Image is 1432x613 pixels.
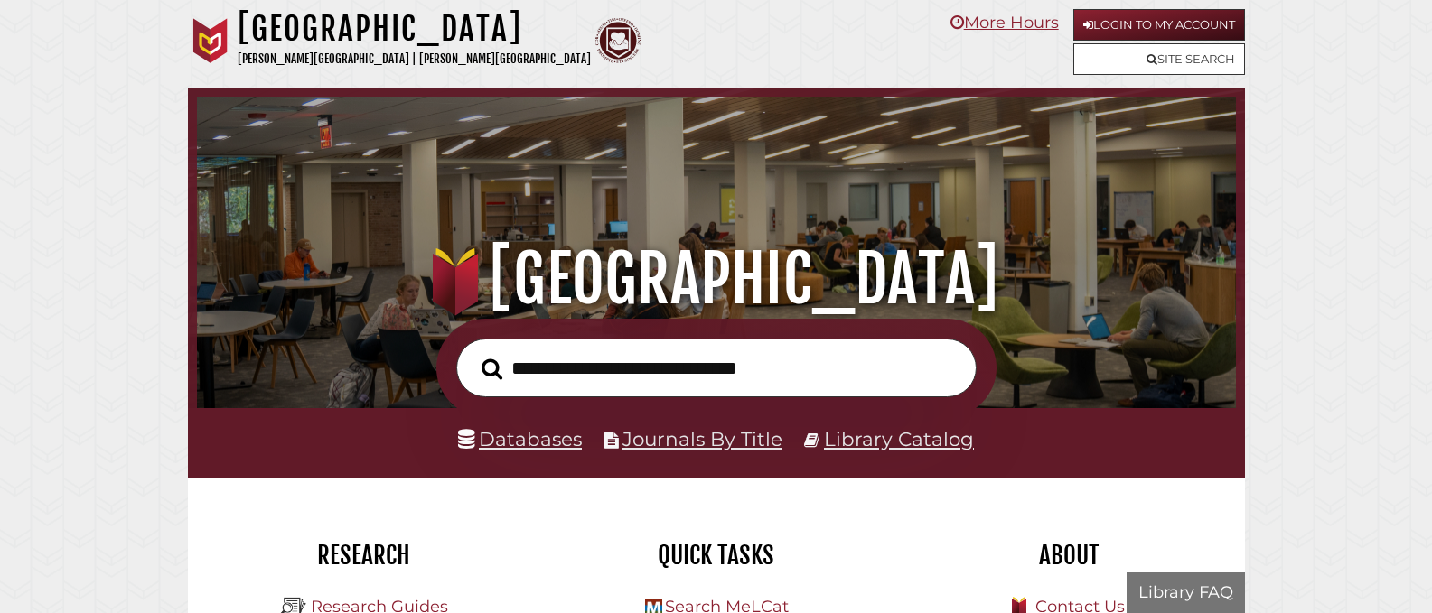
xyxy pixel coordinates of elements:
[201,540,527,571] h2: Research
[1073,43,1245,75] a: Site Search
[1073,9,1245,41] a: Login to My Account
[482,358,502,380] i: Search
[595,18,641,63] img: Calvin Theological Seminary
[238,49,591,70] p: [PERSON_NAME][GEOGRAPHIC_DATA] | [PERSON_NAME][GEOGRAPHIC_DATA]
[188,18,233,63] img: Calvin University
[950,13,1059,33] a: More Hours
[906,540,1231,571] h2: About
[622,427,782,450] a: Journals By Title
[473,353,511,385] button: Search
[238,9,591,49] h1: [GEOGRAPHIC_DATA]
[824,427,974,450] a: Library Catalog
[458,427,582,450] a: Databases
[218,239,1213,319] h1: [GEOGRAPHIC_DATA]
[554,540,879,571] h2: Quick Tasks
